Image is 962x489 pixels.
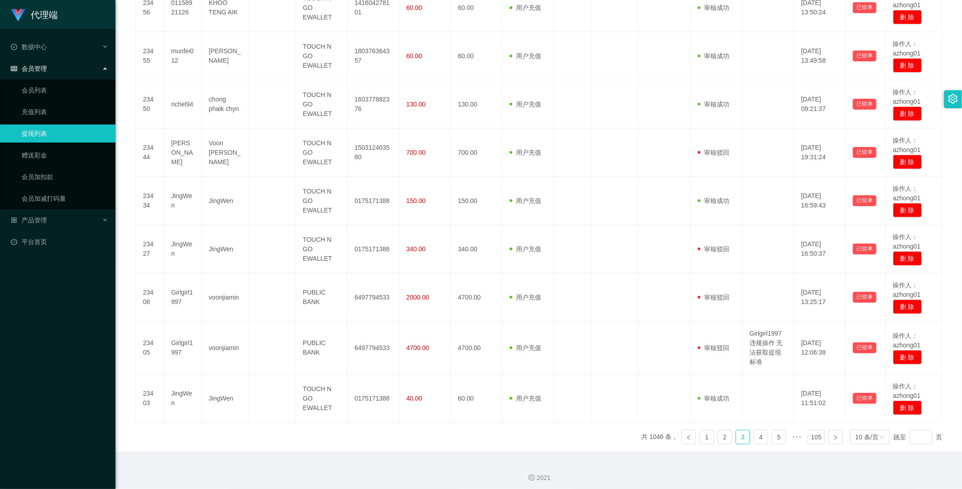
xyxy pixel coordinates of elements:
[510,197,541,204] span: 用户充值
[510,52,541,60] span: 用户充值
[11,44,17,50] i: 图标: check-circle-o
[698,101,729,108] span: 审核成功
[347,80,399,129] td: 160377882376
[853,342,876,353] button: 已锁单
[22,81,108,99] a: 会员列表
[451,322,502,374] td: 4700.00
[856,430,879,444] div: 10 条/页
[164,322,202,374] td: Girlgirl1997
[202,129,249,177] td: Voon [PERSON_NAME]
[829,430,843,444] li: 下一页
[893,233,921,250] span: 操作人：azhong01
[718,430,732,444] a: 2
[698,149,729,156] span: 审核驳回
[893,185,921,202] span: 操作人：azhong01
[698,344,729,351] span: 审核驳回
[510,245,541,253] span: 用户充值
[808,430,824,444] a: 105
[700,430,713,444] a: 1
[641,430,678,444] li: 共 1046 条，
[718,430,732,444] li: 2
[853,147,876,158] button: 已锁单
[202,273,249,322] td: voonjiamin
[295,225,347,273] td: TOUCH N GO EWALLET
[893,332,921,349] span: 操作人：azhong01
[406,149,426,156] span: 700.00
[794,129,846,177] td: [DATE] 19:31:24
[406,395,422,402] span: 40.00
[510,149,541,156] span: 用户充值
[11,11,58,18] a: 代理端
[406,294,429,301] span: 2000.00
[451,273,502,322] td: 4700.00
[893,401,922,415] button: 删 除
[22,168,108,186] a: 会员加扣款
[893,251,922,266] button: 删 除
[347,32,399,80] td: 180376364357
[136,177,164,225] td: 23434
[893,281,921,298] span: 操作人：azhong01
[451,177,502,225] td: 150.00
[11,217,47,224] span: 产品管理
[893,58,922,73] button: 删 除
[794,273,846,322] td: [DATE] 13:25:17
[347,129,399,177] td: 150312403580
[879,434,884,441] i: 图标: down
[202,80,249,129] td: chong phaik chyn
[510,344,541,351] span: 用户充值
[295,80,347,129] td: TOUCH N GO EWALLET
[451,374,502,423] td: 60.00
[529,475,535,481] i: 图标: copyright
[893,203,922,217] button: 删 除
[853,244,876,254] button: 已锁单
[698,52,729,60] span: 审核成功
[794,177,846,225] td: [DATE] 16:59:43
[136,374,164,423] td: 23403
[754,430,768,444] li: 4
[853,51,876,61] button: 已锁单
[794,225,846,273] td: [DATE] 16:50:37
[698,4,729,11] span: 审核成功
[406,245,426,253] span: 340.00
[700,430,714,444] li: 1
[406,344,429,351] span: 4700.00
[11,233,108,251] a: 图标: dashboard平台首页
[893,88,921,105] span: 操作人：azhong01
[164,80,202,129] td: richel94
[451,129,502,177] td: 700.00
[893,383,921,399] span: 操作人：azhong01
[22,125,108,143] a: 提现列表
[295,177,347,225] td: TOUCH N GO EWALLET
[686,435,691,440] i: 图标: left
[136,129,164,177] td: 23444
[451,225,502,273] td: 340.00
[772,430,786,444] a: 5
[893,137,921,153] span: 操作人：azhong01
[295,129,347,177] td: TOUCH N GO EWALLET
[853,292,876,303] button: 已锁单
[347,225,399,273] td: 0175171388
[853,2,876,13] button: 已锁单
[736,430,750,444] a: 3
[853,393,876,404] button: 已锁单
[698,395,729,402] span: 审核成功
[794,322,846,374] td: [DATE] 12:06:38
[893,40,921,57] span: 操作人：azhong01
[123,473,955,483] div: 2021
[681,430,696,444] li: 上一页
[164,32,202,80] td: munfei012
[742,322,794,374] td: Girlgirl1997违规操作 无法获取提现标准
[510,395,541,402] span: 用户充值
[11,43,47,51] span: 数据中心
[893,300,922,314] button: 删 除
[698,197,729,204] span: 审核成功
[164,129,202,177] td: [PERSON_NAME]
[510,294,541,301] span: 用户充值
[22,189,108,208] a: 会员加减打码量
[406,52,422,60] span: 60.00
[893,155,922,169] button: 删 除
[164,374,202,423] td: JingWen
[790,430,804,444] span: •••
[347,177,399,225] td: 0175171388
